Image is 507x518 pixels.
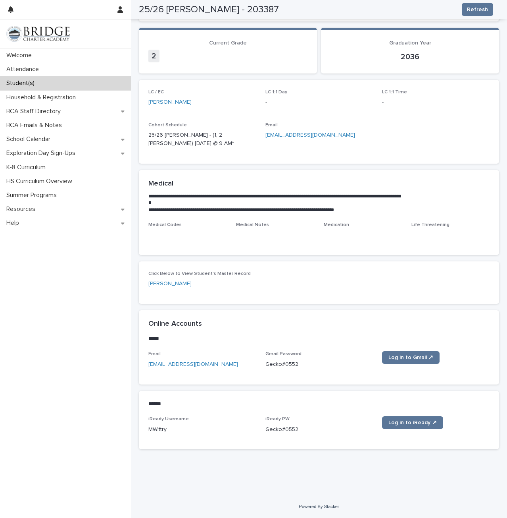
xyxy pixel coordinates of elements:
[3,108,67,115] p: BCA Staff Directory
[330,52,490,62] p: 2036
[462,3,493,16] button: Refresh
[3,52,38,59] p: Welcome
[148,131,256,148] p: 25/26 [PERSON_NAME] - (1, 2 [PERSON_NAME]) [DATE] @ 9 AM*
[139,4,279,15] h2: 25/26 [PERSON_NAME] - 203387
[148,231,227,239] p: -
[265,132,355,138] a: [EMAIL_ADDRESS][DOMAIN_NAME]
[148,50,159,62] span: 2
[388,420,437,425] span: Log in to iReady ↗
[3,219,25,227] p: Help
[209,40,247,46] span: Current Grade
[148,352,161,356] span: Email
[148,222,182,227] span: Medical Codes
[148,320,202,329] h2: Online Accounts
[3,164,52,171] p: K-8 Curriculum
[3,122,68,129] p: BCA Emails & Notes
[3,205,42,213] p: Resources
[265,90,287,95] span: LC 1:1 Day
[382,416,443,429] a: Log in to iReady ↗
[299,504,339,509] a: Powered By Stacker
[3,191,63,199] p: Summer Programs
[411,222,449,227] span: Life Threatening
[265,425,373,434] p: Gecko#0552
[382,90,407,95] span: LC 1:1 Time
[411,231,490,239] p: -
[3,135,57,143] p: School Calendar
[265,360,373,369] p: Gecko#0552
[382,98,490,106] p: -
[148,98,192,106] a: [PERSON_NAME]
[324,222,349,227] span: Medication
[3,178,79,185] p: HS Curriculum Overview
[6,26,70,42] img: V1C1m3IdTEidaUdm9Hs0
[148,417,189,421] span: iReady Username
[148,361,238,367] a: [EMAIL_ADDRESS][DOMAIN_NAME]
[3,66,45,73] p: Attendance
[265,98,373,106] p: -
[388,355,433,360] span: Log in to Gmail ↗
[148,90,164,95] span: LC / EC
[236,231,314,239] p: -
[3,149,82,157] p: Exploration Day Sign-Ups
[467,6,488,14] span: Refresh
[389,40,431,46] span: Graduation Year
[148,123,187,128] span: Cohort Schedule
[265,352,302,356] span: Gmail Password
[236,222,269,227] span: Medical Notes
[265,417,290,421] span: iReady PW
[265,123,278,128] span: Email
[148,425,256,434] p: MWittry
[148,280,192,288] a: [PERSON_NAME]
[324,231,402,239] p: -
[382,351,440,364] a: Log in to Gmail ↗
[3,94,82,101] p: Household & Registration
[148,180,173,188] h2: Medical
[3,79,41,87] p: Student(s)
[148,271,251,276] span: Click Below to View Student's Master Record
